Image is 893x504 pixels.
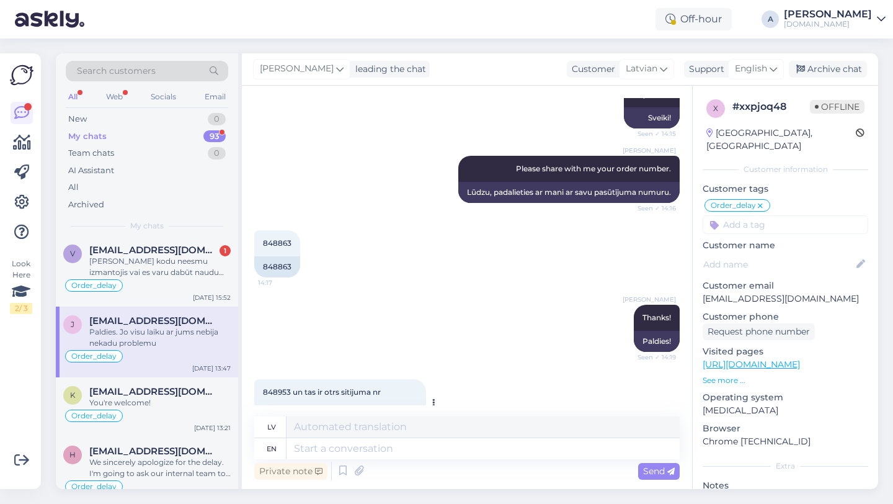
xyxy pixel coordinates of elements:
div: A [762,11,779,28]
div: My chats [68,130,107,143]
div: 848863 [254,256,300,277]
p: See more ... [703,375,868,386]
input: Add a tag [703,215,868,234]
div: [PERSON_NAME] kodu neesmu izmantojis vai es varu dabūt naudu atpakaļ [89,256,231,278]
div: All [68,181,79,194]
span: valdokris040268@inbox.lv [89,245,218,256]
div: AI Assistant [68,164,114,177]
span: j [71,320,74,329]
p: [EMAIL_ADDRESS][DOMAIN_NAME] [703,292,868,305]
div: We sincerely apologize for the delay. I'm going to ask our internal team to expedite the order. [89,457,231,479]
span: k [70,390,76,400]
div: Extra [703,461,868,472]
p: Customer phone [703,310,868,323]
span: hugoedela366@gmail.com [89,446,218,457]
div: [GEOGRAPHIC_DATA], [GEOGRAPHIC_DATA] [706,127,856,153]
div: Paldies. Jo visu laiku ar jums nebija nekadu problemu [89,326,231,349]
span: v [70,249,75,258]
span: Latvian [626,62,657,76]
span: jurcix25@inbox.lv [89,315,218,326]
div: Customer [567,63,615,76]
img: Askly Logo [10,63,33,87]
div: 2 / 3 [10,303,32,314]
span: Search customers [77,65,156,78]
div: Archived [68,199,104,211]
div: All [66,89,80,105]
span: 848863 [263,238,291,248]
span: My chats [130,220,164,232]
div: Lūdzu, padalieties ar mani ar savu pasūtījuma numuru. [458,182,680,203]
span: 14:17 [258,278,304,287]
div: lv [267,416,276,438]
p: Customer name [703,239,868,252]
span: 848953 un tas ir otrs sitijuma nr [263,387,381,397]
p: Customer tags [703,182,868,196]
div: Request phone number [703,323,815,340]
p: [MEDICAL_DATA] [703,404,868,417]
p: Chrome [TECHNICAL_ID] [703,435,868,448]
div: 1 [220,245,231,256]
div: [DATE] 13:47 [192,364,231,373]
a: [PERSON_NAME][DOMAIN_NAME] [784,9,886,29]
span: Please share with me your order number. [516,164,671,173]
div: [PERSON_NAME] [784,9,872,19]
div: Sveiki! [624,107,680,128]
div: New [68,113,87,125]
span: Order_delay [71,483,117,490]
span: x [713,104,718,113]
div: Support [684,63,724,76]
div: # xxpjoq48 [732,99,810,114]
span: Offline [810,100,864,114]
span: h [69,450,76,459]
div: Team chats [68,147,114,160]
span: kanpauar@gmail.com [89,386,218,397]
div: Archive chat [789,61,867,78]
div: Socials [148,89,179,105]
div: [DOMAIN_NAME] [784,19,872,29]
span: English [735,62,767,76]
div: leading the chat [350,63,426,76]
div: 0 [208,113,226,125]
span: Order_delay [71,353,117,360]
div: en [267,438,277,459]
div: You're welcome! [89,397,231,408]
span: Order_delay [711,202,756,209]
a: [URL][DOMAIN_NAME] [703,359,800,370]
p: Customer email [703,279,868,292]
span: Order_delay [71,412,117,420]
p: Operating system [703,391,868,404]
span: Thanks! [642,313,671,322]
span: Seen ✓ 14:15 [629,129,676,138]
div: Private note [254,463,327,480]
p: Browser [703,422,868,435]
span: Seen ✓ 14:19 [629,353,676,362]
div: [DATE] 15:52 [193,293,231,302]
p: Visited pages [703,345,868,358]
p: Notes [703,479,868,492]
div: [DATE] 13:21 [194,423,231,433]
span: Send [643,466,675,477]
div: Email [202,89,228,105]
div: Paldies! [634,331,680,352]
input: Add name [703,258,854,271]
span: [PERSON_NAME] [260,62,334,76]
span: [PERSON_NAME] [623,146,676,155]
div: Off-hour [655,8,732,30]
span: [PERSON_NAME] [623,295,676,304]
div: 93 [203,130,226,143]
div: 0 [208,147,226,160]
span: Seen ✓ 14:16 [629,204,676,213]
span: Order_delay [71,282,117,289]
div: Web [104,89,125,105]
div: Customer information [703,164,868,175]
div: Look Here [10,258,32,314]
